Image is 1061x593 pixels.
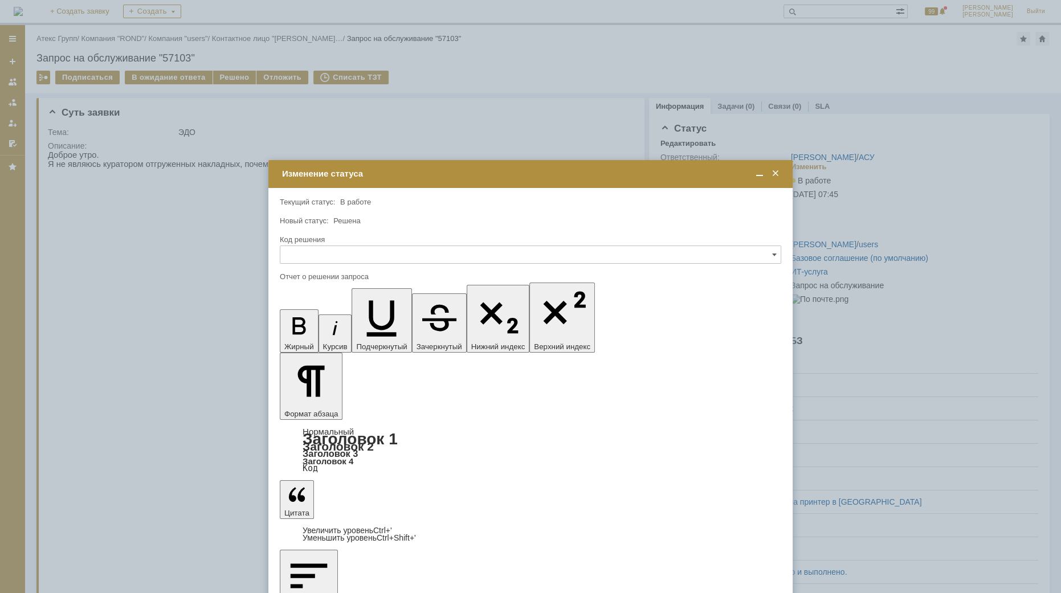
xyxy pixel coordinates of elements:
div: Код решения [280,236,779,243]
span: Закрыть [770,169,781,179]
span: В работе [340,198,371,206]
button: Нижний индекс [467,285,530,353]
div: Изменение статуса [282,169,781,179]
span: Ctrl+' [373,526,392,535]
span: Зачеркнутый [417,342,462,351]
label: Текущий статус: [280,198,335,206]
span: Нижний индекс [471,342,525,351]
button: Курсив [319,314,352,353]
div: Формат абзаца [280,428,781,472]
button: Подчеркнутый [352,288,411,353]
span: Решена [333,216,360,225]
button: Верхний индекс [529,283,595,353]
span: Подчеркнутый [356,342,407,351]
a: Код [303,463,318,473]
div: Цитата [280,527,781,542]
span: Цитата [284,509,309,517]
button: Цитата [280,480,314,519]
a: Заголовок 1 [303,430,398,448]
span: Свернуть (Ctrl + M) [754,169,765,179]
a: Нормальный [303,427,354,436]
button: Формат абзаца [280,353,342,420]
a: Заголовок 4 [303,456,353,466]
div: Отчет о решении запроса [280,273,779,280]
span: Ctrl+Shift+' [377,533,416,542]
a: Заголовок 3 [303,448,358,459]
a: Increase [303,526,392,535]
span: Верхний индекс [534,342,590,351]
span: Курсив [323,342,348,351]
button: Зачеркнутый [412,293,467,353]
a: Заголовок 2 [303,440,374,453]
a: Decrease [303,533,416,542]
label: Новый статус: [280,216,329,225]
span: Жирный [284,342,314,351]
button: Жирный [280,309,319,353]
span: Формат абзаца [284,410,338,418]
